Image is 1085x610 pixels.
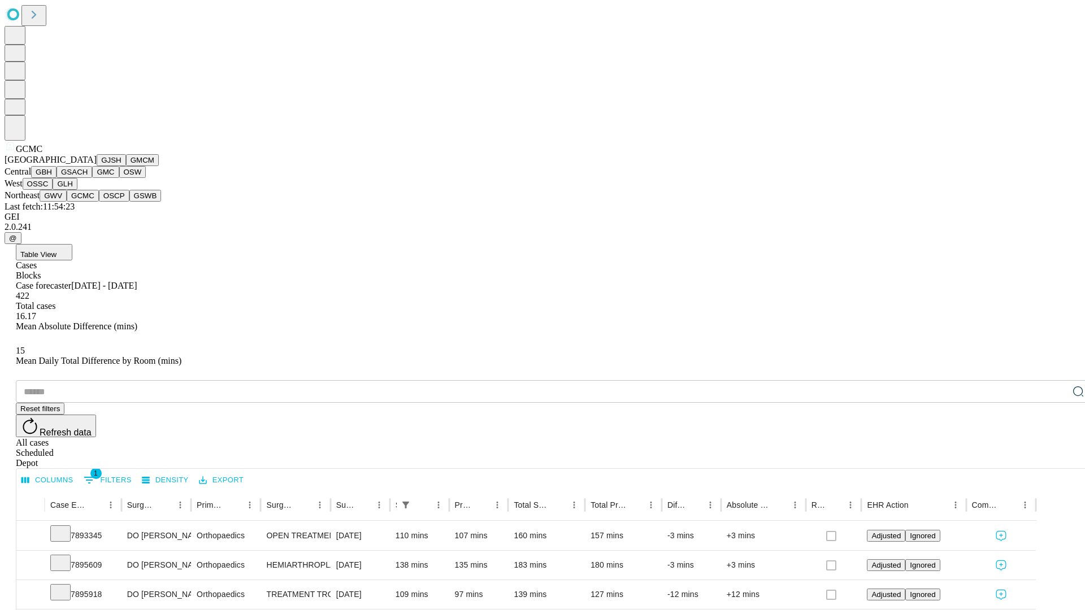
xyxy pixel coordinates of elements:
[5,190,40,200] span: Northeast
[5,167,31,176] span: Central
[5,178,23,188] span: West
[727,500,770,509] div: Absolute Difference
[16,244,72,260] button: Table View
[40,190,67,202] button: GWV
[910,497,926,513] button: Sort
[53,178,77,190] button: GLH
[172,497,188,513] button: Menu
[97,154,126,166] button: GJSH
[197,580,255,609] div: Orthopaedics
[871,531,901,540] span: Adjusted
[455,580,503,609] div: 97 mins
[336,521,384,550] div: [DATE]
[667,551,715,579] div: -3 mins
[226,497,242,513] button: Sort
[871,561,901,569] span: Adjusted
[667,521,715,550] div: -3 mins
[514,551,579,579] div: 183 mins
[591,521,656,550] div: 157 mins
[67,190,99,202] button: GCMC
[827,497,843,513] button: Sort
[103,497,119,513] button: Menu
[16,415,96,437] button: Refresh data
[867,500,908,509] div: EHR Action
[396,521,444,550] div: 110 mins
[667,580,715,609] div: -12 mins
[867,530,905,542] button: Adjusted
[591,500,626,509] div: Total Predicted Duration
[431,497,446,513] button: Menu
[489,497,505,513] button: Menu
[92,166,119,178] button: GMC
[127,500,155,509] div: Surgeon Name
[22,526,39,546] button: Expand
[398,497,414,513] div: 1 active filter
[99,190,129,202] button: OSCP
[627,497,643,513] button: Sort
[415,497,431,513] button: Sort
[474,497,489,513] button: Sort
[127,521,185,550] div: DO [PERSON_NAME]
[910,531,935,540] span: Ignored
[396,500,397,509] div: Scheduled In Room Duration
[336,580,384,609] div: [DATE]
[787,497,803,513] button: Menu
[127,551,185,579] div: DO [PERSON_NAME]
[16,311,36,321] span: 16.17
[702,497,718,513] button: Menu
[266,500,294,509] div: Surgery Name
[455,551,503,579] div: 135 mins
[455,500,473,509] div: Predicted In Room Duration
[5,222,1080,232] div: 2.0.241
[667,500,685,509] div: Difference
[19,472,76,489] button: Select columns
[266,521,324,550] div: OPEN TREATMENT DISTAL RADIAL EXTRA ARTICULAR FRACTURE OR EPIPHYSEAL SEPARATION [MEDICAL_DATA]
[81,471,134,489] button: Show filters
[811,500,826,509] div: Resolved in EHR
[90,468,102,479] span: 1
[727,551,800,579] div: +3 mins
[20,250,57,259] span: Table View
[355,497,371,513] button: Sort
[20,404,60,413] span: Reset filters
[23,178,53,190] button: OSSC
[550,497,566,513] button: Sort
[727,580,800,609] div: +12 mins
[972,500,1000,509] div: Comments
[16,281,71,290] span: Case forecaster
[514,500,549,509] div: Total Scheduled Duration
[196,472,246,489] button: Export
[910,590,935,599] span: Ignored
[266,551,324,579] div: HEMIARTHROPLASTY HIP
[312,497,328,513] button: Menu
[16,291,29,300] span: 422
[22,585,39,605] button: Expand
[910,561,935,569] span: Ignored
[867,559,905,571] button: Adjusted
[16,356,181,365] span: Mean Daily Total Difference by Room (mins)
[727,521,800,550] div: +3 mins
[514,580,579,609] div: 139 mins
[16,321,137,331] span: Mean Absolute Difference (mins)
[197,500,225,509] div: Primary Service
[87,497,103,513] button: Sort
[266,580,324,609] div: TREATMENT TROCHANTERIC [MEDICAL_DATA] FRACTURE INTERMEDULLARY ROD
[5,202,75,211] span: Last fetch: 11:54:23
[16,144,42,154] span: GCMC
[296,497,312,513] button: Sort
[31,166,57,178] button: GBH
[843,497,858,513] button: Menu
[126,154,159,166] button: GMCM
[197,551,255,579] div: Orthopaedics
[1017,497,1033,513] button: Menu
[50,580,116,609] div: 7895918
[129,190,162,202] button: GSWB
[455,521,503,550] div: 107 mins
[396,551,444,579] div: 138 mins
[514,521,579,550] div: 160 mins
[57,166,92,178] button: GSACH
[871,590,901,599] span: Adjusted
[687,497,702,513] button: Sort
[371,497,387,513] button: Menu
[905,530,940,542] button: Ignored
